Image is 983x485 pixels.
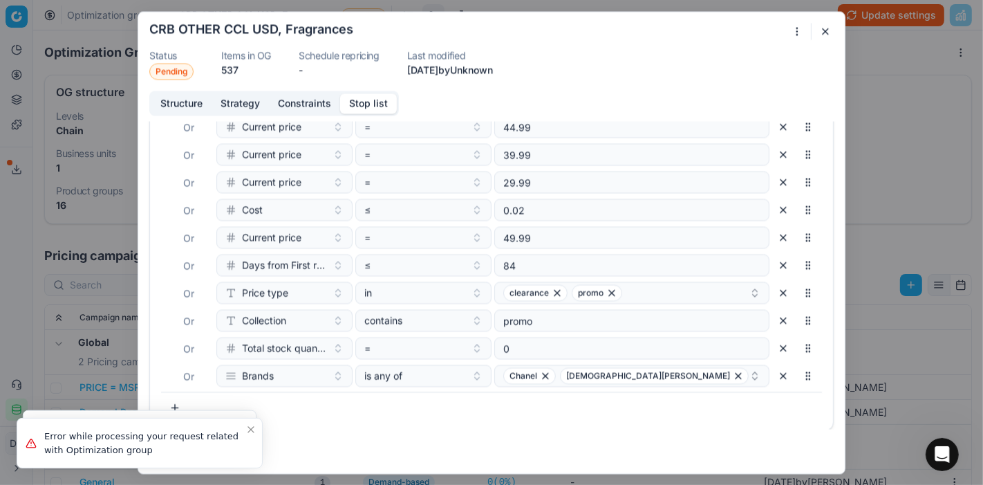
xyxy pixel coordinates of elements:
[183,259,194,271] span: Or
[242,286,288,300] span: Price type
[183,370,194,382] span: Or
[242,175,301,189] span: Current price
[407,51,493,60] dt: Last modified
[364,203,371,217] span: ≤
[149,51,194,60] dt: Status
[407,63,493,77] p: [DATE] by Unknown
[183,149,194,161] span: Or
[242,258,327,272] span: Days from First receipt
[221,51,271,60] dt: Items in OG
[149,440,199,462] button: Cancel
[926,438,959,471] iframe: Intercom live chat
[242,147,301,161] span: Current price
[299,63,380,77] dd: -
[183,204,194,216] span: Or
[242,120,301,134] span: Current price
[183,287,194,299] span: Or
[509,370,537,381] span: Chanel
[364,175,371,189] span: =
[149,23,353,35] h2: CRB OTHER CCL USD, Fragrances
[242,230,301,244] span: Current price
[242,203,263,217] span: Cost
[242,369,274,383] span: Brands
[364,147,371,161] span: =
[364,341,371,355] span: =
[566,370,730,381] span: [DEMOGRAPHIC_DATA][PERSON_NAME]
[183,315,194,327] span: Or
[509,287,549,298] span: clearance
[242,341,327,355] span: Total stock quantity
[494,365,769,387] button: Chanel[DEMOGRAPHIC_DATA][PERSON_NAME]
[149,63,194,80] span: Pending
[183,121,194,133] span: Or
[299,51,380,60] dt: Schedule repricing
[578,287,603,298] span: promo
[151,93,212,113] button: Structure
[364,369,402,383] span: is any of
[183,176,194,188] span: Or
[212,93,269,113] button: Strategy
[340,93,397,113] button: Stop list
[364,230,371,244] span: =
[364,258,371,272] span: ≤
[242,313,286,327] span: Collection
[183,232,194,244] span: Or
[494,282,769,304] button: clearancepromo
[183,342,194,354] span: Or
[269,93,340,113] button: Constraints
[364,120,371,134] span: =
[364,286,372,300] span: in
[221,64,238,75] span: 537
[364,313,402,327] span: contains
